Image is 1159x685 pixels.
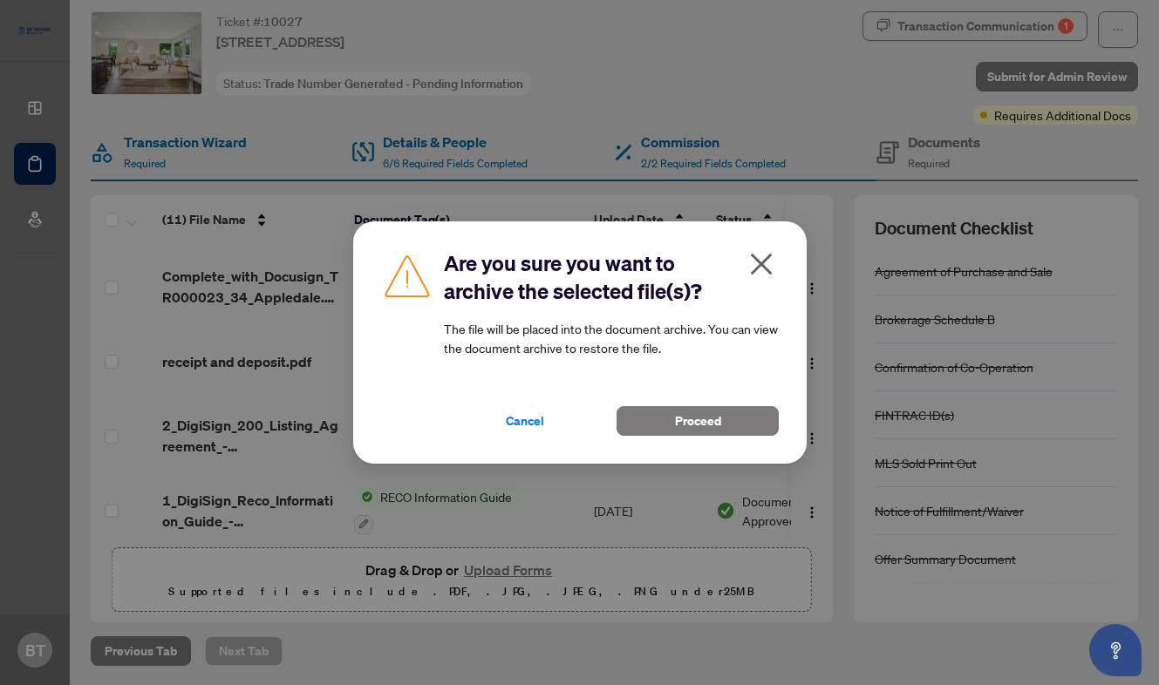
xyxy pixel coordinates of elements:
[1089,624,1142,676] button: Open asap
[617,406,779,436] button: Proceed
[444,319,779,357] article: The file will be placed into the document archive. You can view the document archive to restore t...
[444,249,779,305] h2: Are you sure you want to archive the selected file(s)?
[747,250,775,278] span: close
[674,407,720,435] span: Proceed
[444,406,606,436] button: Cancel
[381,249,433,302] img: Caution Icon
[506,407,544,435] span: Cancel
